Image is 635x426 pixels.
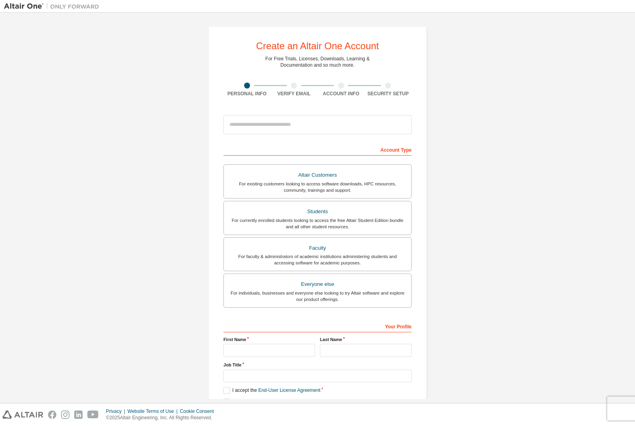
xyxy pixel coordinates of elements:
[61,411,69,419] img: instagram.svg
[229,181,406,193] div: For existing customers looking to access software downloads, HPC resources, community, trainings ...
[223,336,315,343] label: First Name
[229,253,406,266] div: For faculty & administrators of academic institutions administering students and accessing softwa...
[229,243,406,254] div: Faculty
[229,279,406,290] div: Everyone else
[74,411,83,419] img: linkedin.svg
[2,411,43,419] img: altair_logo.svg
[365,91,412,97] div: Security Setup
[229,217,406,230] div: For currently enrolled students looking to access the free Altair Student Edition bundle and all ...
[256,41,379,51] div: Create an Altair One Account
[223,399,338,405] label: I would like to receive marketing emails from Altair
[180,408,218,414] div: Cookie Consent
[229,206,406,217] div: Students
[223,91,271,97] div: Personal Info
[106,414,219,421] p: © 2025 Altair Engineering, Inc. All Rights Reserved.
[258,387,321,393] a: End-User License Agreement
[229,170,406,181] div: Altair Customers
[229,290,406,303] div: For individuals, businesses and everyone else looking to try Altair software and explore our prod...
[127,408,180,414] div: Website Terms of Use
[271,91,318,97] div: Verify Email
[48,411,56,419] img: facebook.svg
[87,411,99,419] img: youtube.svg
[223,143,412,156] div: Account Type
[223,387,320,394] label: I accept the
[223,362,412,368] label: Job Title
[4,2,103,10] img: Altair One
[106,408,127,414] div: Privacy
[223,320,412,332] div: Your Profile
[317,91,365,97] div: Account Info
[266,56,370,68] div: For Free Trials, Licenses, Downloads, Learning & Documentation and so much more.
[320,336,412,343] label: Last Name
